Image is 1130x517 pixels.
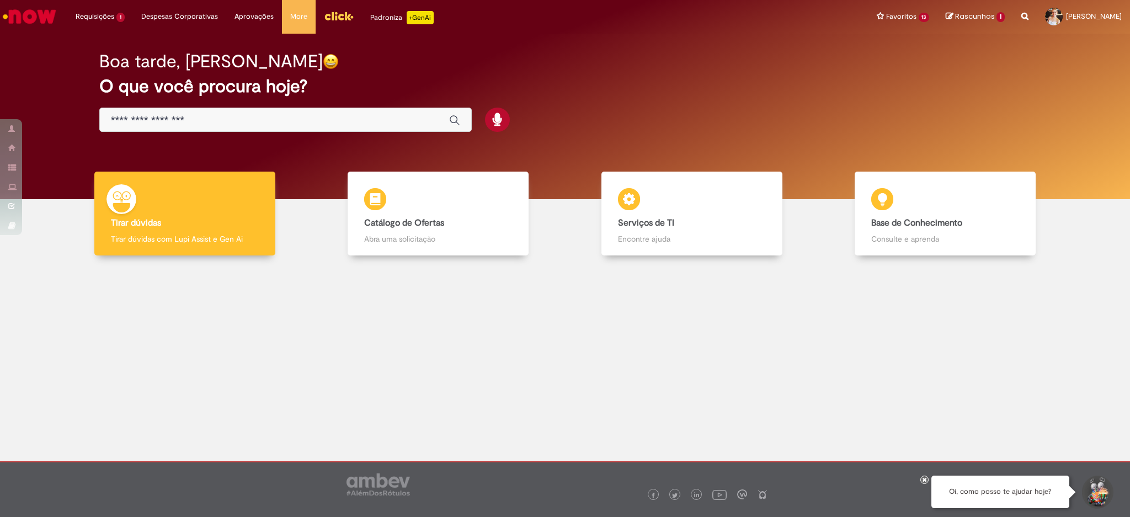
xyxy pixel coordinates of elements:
[694,492,700,499] img: logo_footer_linkedin.png
[1066,12,1122,21] span: [PERSON_NAME]
[323,54,339,70] img: happy-face.png
[58,172,312,256] a: Tirar dúvidas Tirar dúvidas com Lupi Assist e Gen Ai
[111,217,161,228] b: Tirar dúvidas
[996,12,1005,22] span: 1
[919,13,930,22] span: 13
[651,493,656,498] img: logo_footer_facebook.png
[819,172,1073,256] a: Base de Conhecimento Consulte e aprenda
[116,13,125,22] span: 1
[290,11,307,22] span: More
[364,217,444,228] b: Catálogo de Ofertas
[955,11,995,22] span: Rascunhos
[1080,476,1113,509] button: Iniciar Conversa de Suporte
[407,11,434,24] p: +GenAi
[712,487,727,502] img: logo_footer_youtube.png
[370,11,434,24] div: Padroniza
[871,233,1019,244] p: Consulte e aprenda
[324,8,354,24] img: click_logo_yellow_360x200.png
[99,77,1031,96] h2: O que você procura hoje?
[618,217,674,228] b: Serviços de TI
[565,172,819,256] a: Serviços de TI Encontre ajuda
[871,217,962,228] b: Base de Conhecimento
[946,12,1005,22] a: Rascunhos
[99,52,323,71] h2: Boa tarde, [PERSON_NAME]
[737,489,747,499] img: logo_footer_workplace.png
[364,233,512,244] p: Abra uma solicitação
[886,11,916,22] span: Favoritos
[931,476,1069,508] div: Oi, como posso te ajudar hoje?
[234,11,274,22] span: Aprovações
[76,11,114,22] span: Requisições
[1,6,58,28] img: ServiceNow
[111,233,259,244] p: Tirar dúvidas com Lupi Assist e Gen Ai
[758,489,767,499] img: logo_footer_naosei.png
[618,233,766,244] p: Encontre ajuda
[672,493,678,498] img: logo_footer_twitter.png
[312,172,566,256] a: Catálogo de Ofertas Abra uma solicitação
[347,473,410,495] img: logo_footer_ambev_rotulo_gray.png
[141,11,218,22] span: Despesas Corporativas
